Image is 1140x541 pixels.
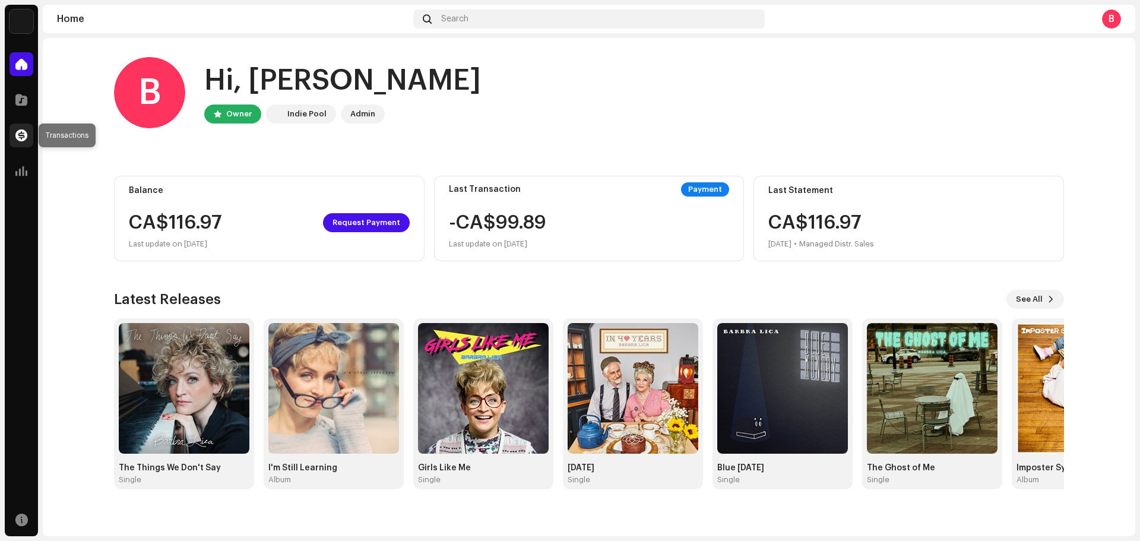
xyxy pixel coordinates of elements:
div: Last update on [DATE] [129,237,410,251]
div: Payment [681,182,729,197]
img: fc966a31-4c16-4772-837c-d37493eafe47 [867,323,997,454]
div: Single [867,475,889,485]
img: 2a2696ef-4204-45d4-ba89-ffb423e5c368 [119,323,249,454]
div: Balance [129,186,410,195]
img: 190830b2-3b53-4b0d-992c-d3620458de1d [9,10,33,33]
div: Last update on [DATE] [449,237,546,251]
img: 7bad05a9-5420-4998-9684-f378bdd95cb7 [568,323,698,454]
re-o-card-value: Balance [114,176,425,261]
div: B [1102,10,1121,29]
div: Single [119,475,141,485]
div: Managed Distr. Sales [799,237,874,251]
img: 19ec9775-eec3-4b96-8c4f-d7cd892e2e0a [268,323,399,454]
div: Single [418,475,441,485]
div: [DATE] [568,463,698,473]
div: Indie Pool [287,107,327,121]
div: The Things We Don't Say [119,463,249,473]
button: See All [1006,290,1064,309]
div: Hi, [PERSON_NAME] [204,62,481,100]
div: Album [268,475,291,485]
div: The Ghost of Me [867,463,997,473]
div: Blue [DATE] [717,463,848,473]
button: Request Payment [323,213,410,232]
span: Search [441,14,468,24]
img: 92e9004b-98df-4b6b-a6a0-31655b1dddde [717,323,848,454]
re-o-card-value: Last Statement [753,176,1064,261]
div: Admin [350,107,375,121]
div: Home [57,14,408,24]
div: Last Transaction [449,185,521,194]
div: Girls Like Me [418,463,549,473]
div: Last Statement [768,186,1049,195]
div: Single [717,475,740,485]
div: Album [1016,475,1039,485]
div: B [114,57,185,128]
span: See All [1016,287,1043,311]
img: 190830b2-3b53-4b0d-992c-d3620458de1d [268,107,283,121]
div: [DATE] [768,237,791,251]
div: I'm Still Learning [268,463,399,473]
h3: Latest Releases [114,290,221,309]
div: • [794,237,797,251]
img: 4fc23e4e-5f14-49d7-b1ad-4f75b3512d7e [418,323,549,454]
div: Single [568,475,590,485]
div: Owner [226,107,252,121]
span: Request Payment [332,211,400,235]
